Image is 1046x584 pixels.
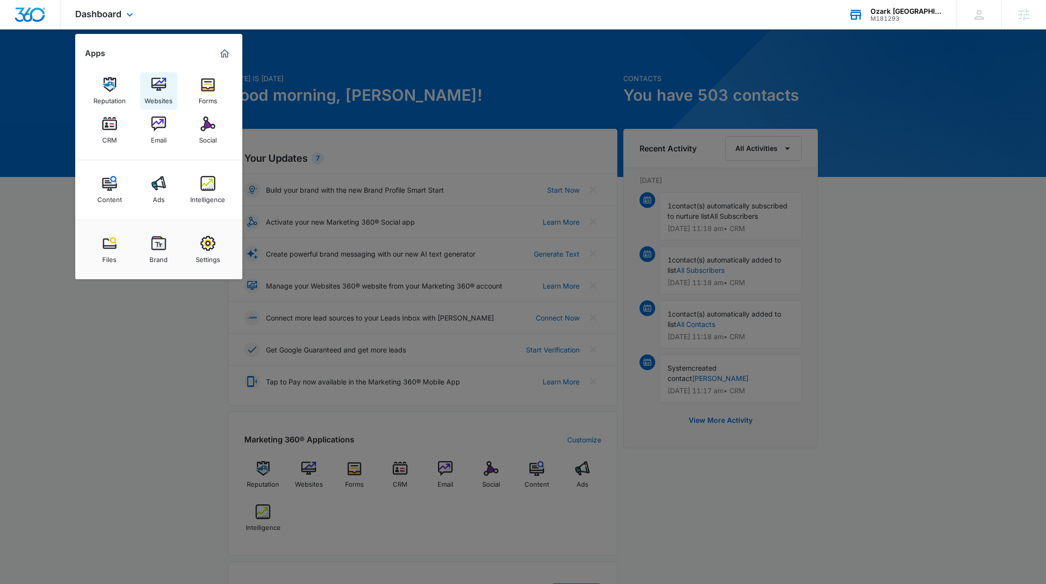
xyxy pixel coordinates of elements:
[149,251,168,263] div: Brand
[140,112,177,149] a: Email
[871,7,942,15] div: account name
[91,231,128,268] a: Files
[153,191,165,204] div: Ads
[189,231,227,268] a: Settings
[217,46,232,61] a: Marketing 360® Dashboard
[190,191,225,204] div: Intelligence
[91,112,128,149] a: CRM
[91,72,128,110] a: Reputation
[93,92,126,105] div: Reputation
[97,191,122,204] div: Content
[85,49,105,58] h2: Apps
[196,251,220,263] div: Settings
[871,15,942,22] div: account id
[145,92,173,105] div: Websites
[102,131,117,144] div: CRM
[189,171,227,208] a: Intelligence
[140,171,177,208] a: Ads
[75,9,121,19] span: Dashboard
[140,231,177,268] a: Brand
[199,92,217,105] div: Forms
[189,112,227,149] a: Social
[140,72,177,110] a: Websites
[91,171,128,208] a: Content
[199,131,217,144] div: Social
[189,72,227,110] a: Forms
[102,251,116,263] div: Files
[151,131,167,144] div: Email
